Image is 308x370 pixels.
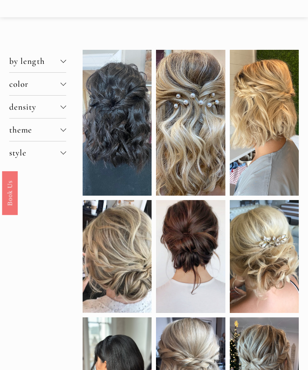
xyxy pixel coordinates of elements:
span: theme [9,125,61,135]
span: density [9,102,61,112]
span: color [9,79,61,89]
button: by length [9,50,66,72]
button: color [9,73,66,95]
button: theme [9,119,66,141]
button: style [9,141,66,164]
span: by length [9,56,61,66]
a: Book Us [2,171,18,215]
span: style [9,147,61,158]
button: density [9,96,66,118]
